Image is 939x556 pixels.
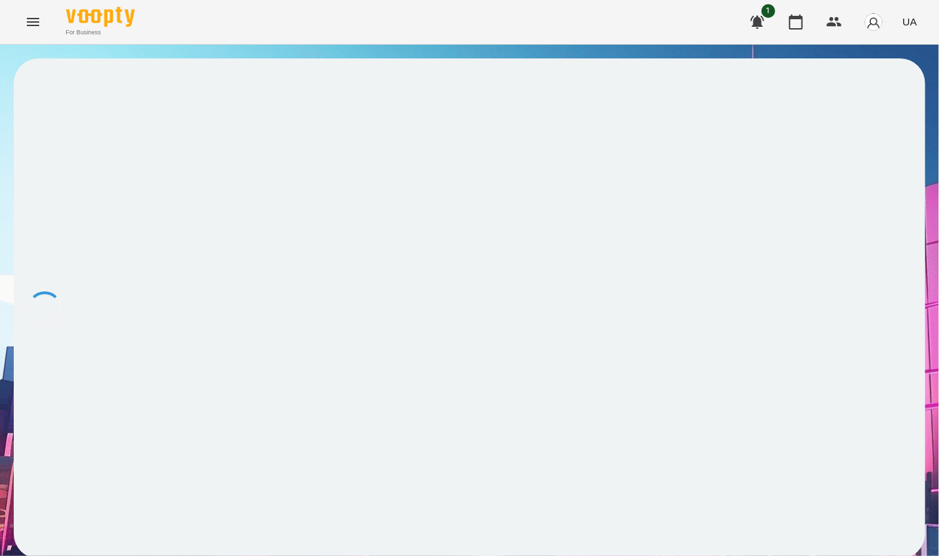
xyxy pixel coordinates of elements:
span: 1 [762,4,775,18]
button: Menu [17,5,50,38]
button: UA [897,9,922,34]
span: UA [903,14,917,29]
img: avatar_s.png [864,12,883,32]
img: Voopty Logo [66,7,135,27]
span: For Business [66,28,135,37]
